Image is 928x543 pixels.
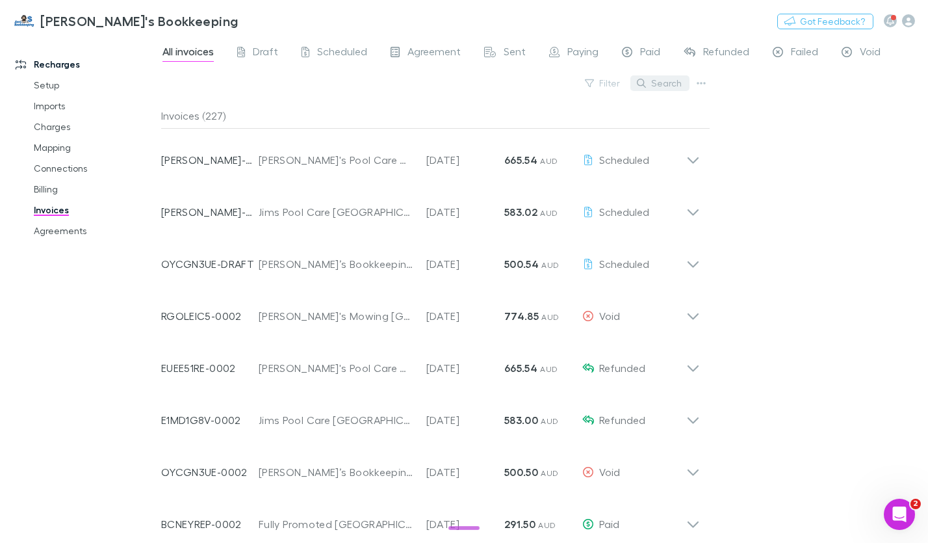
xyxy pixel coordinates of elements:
[151,129,710,181] div: [PERSON_NAME]-0232[PERSON_NAME]'s Pool Care Warralily Cancelled [DATE][DATE]665.54 AUDScheduled
[161,412,259,428] p: E1MD1G8V-0002
[259,516,413,532] div: Fully Promoted [GEOGRAPHIC_DATA]
[426,412,504,428] p: [DATE]
[21,179,168,200] a: Billing
[541,416,559,426] span: AUD
[13,13,35,29] img: Jim's Bookkeeping's Logo
[151,337,710,389] div: EUEE51RE-0002[PERSON_NAME]'s Pool Care Warralily Cancelled [DATE][DATE]665.54 AUDRefunded
[578,75,628,91] button: Filter
[162,45,214,62] span: All invoices
[504,414,538,427] strong: 583.00
[259,360,413,376] div: [PERSON_NAME]'s Pool Care Warralily Cancelled [DATE]
[40,13,238,29] h3: [PERSON_NAME]'s Bookkeeping
[504,258,539,271] strong: 500.54
[253,45,278,62] span: Draft
[151,441,710,493] div: OYCGN3UE-0002[PERSON_NAME]’s Bookkeeping ([GEOGRAPHIC_DATA])[DATE]500.50 AUDVoid
[317,45,367,62] span: Scheduled
[541,364,558,374] span: AUD
[407,45,461,62] span: Agreement
[426,516,504,532] p: [DATE]
[151,233,710,285] div: OYCGN3UE-DRAFT[PERSON_NAME]’s Bookkeeping ([GEOGRAPHIC_DATA])[DATE]500.54 AUDScheduled
[542,312,560,322] span: AUD
[567,45,599,62] span: Paying
[884,499,915,530] iframe: Intercom live chat
[599,153,649,166] span: Scheduled
[599,518,619,530] span: Paid
[504,205,537,219] strong: 583.02
[259,256,413,272] div: [PERSON_NAME]’s Bookkeeping ([GEOGRAPHIC_DATA])
[426,256,504,272] p: [DATE]
[504,362,537,375] strong: 665.54
[21,96,168,116] a: Imports
[3,54,168,75] a: Recharges
[504,153,537,166] strong: 665.54
[259,464,413,480] div: [PERSON_NAME]’s Bookkeeping ([GEOGRAPHIC_DATA])
[21,220,168,241] a: Agreements
[161,516,259,532] p: BCNEYREP-0002
[161,152,259,168] p: [PERSON_NAME]-0232
[426,152,504,168] p: [DATE]
[860,45,881,62] span: Void
[542,260,560,270] span: AUD
[259,152,413,168] div: [PERSON_NAME]'s Pool Care Warralily Cancelled [DATE]
[541,468,559,478] span: AUD
[259,204,413,220] div: Jims Pool Care [GEOGRAPHIC_DATA]
[630,75,690,91] button: Search
[21,200,168,220] a: Invoices
[426,360,504,376] p: [DATE]
[5,5,246,36] a: [PERSON_NAME]'s Bookkeeping
[21,116,168,137] a: Charges
[777,14,873,29] button: Got Feedback?
[599,362,645,374] span: Refunded
[21,158,168,179] a: Connections
[910,499,921,509] span: 2
[599,205,649,218] span: Scheduled
[151,285,710,337] div: RGOLEIC5-0002[PERSON_NAME]'s Mowing [GEOGRAPHIC_DATA] [GEOGRAPHIC_DATA] [DATE][DATE]774.85 AUDVoid
[259,308,413,324] div: [PERSON_NAME]'s Mowing [GEOGRAPHIC_DATA] [GEOGRAPHIC_DATA] [DATE]
[21,75,168,96] a: Setup
[161,256,259,272] p: OYCGN3UE-DRAFT
[151,389,710,441] div: E1MD1G8V-0002Jims Pool Care [GEOGRAPHIC_DATA][DATE]583.00 AUDRefunded
[640,45,660,62] span: Paid
[703,45,749,62] span: Refunded
[426,464,504,480] p: [DATE]
[426,204,504,220] p: [DATE]
[539,520,556,530] span: AUD
[599,310,620,322] span: Void
[426,308,504,324] p: [DATE]
[161,308,259,324] p: RGOLEIC5-0002
[504,466,538,479] strong: 500.50
[21,137,168,158] a: Mapping
[599,466,620,478] span: Void
[151,181,710,233] div: [PERSON_NAME]-0234Jims Pool Care [GEOGRAPHIC_DATA][DATE]583.02 AUDScheduled
[161,204,259,220] p: [PERSON_NAME]-0234
[791,45,818,62] span: Failed
[259,412,413,428] div: Jims Pool Care [GEOGRAPHIC_DATA]
[504,518,535,531] strong: 291.50
[541,156,558,166] span: AUD
[504,45,526,62] span: Sent
[161,360,259,376] p: EUEE51RE-0002
[541,208,558,218] span: AUD
[504,310,539,323] strong: 774.85
[599,414,645,426] span: Refunded
[599,258,649,270] span: Scheduled
[161,464,259,480] p: OYCGN3UE-0002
